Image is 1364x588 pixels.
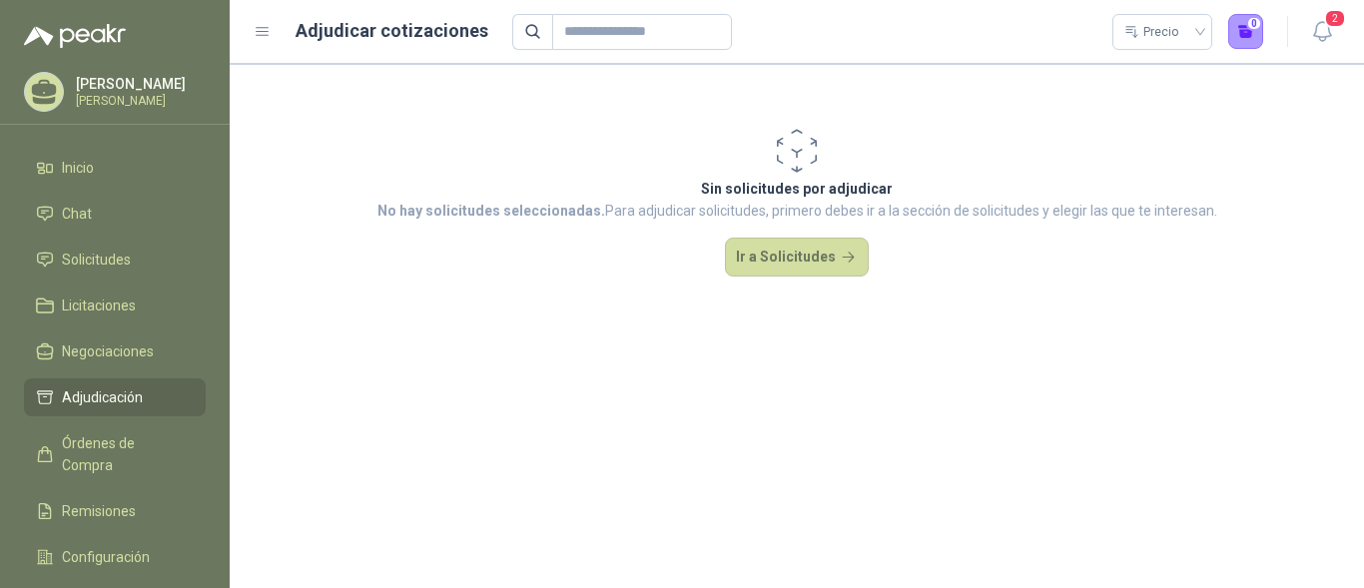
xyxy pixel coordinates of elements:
span: Negociaciones [62,340,154,362]
img: Logo peakr [24,24,126,48]
div: Precio [1124,17,1182,47]
button: 0 [1228,14,1264,50]
a: Configuración [24,538,206,576]
span: Inicio [62,157,94,179]
span: Remisiones [62,500,136,522]
span: Adjudicación [62,386,143,408]
a: Negociaciones [24,332,206,370]
span: 2 [1324,9,1346,28]
span: Solicitudes [62,249,131,271]
a: Inicio [24,149,206,187]
span: Chat [62,203,92,225]
button: Ir a Solicitudes [725,238,869,278]
a: Chat [24,195,206,233]
a: Órdenes de Compra [24,424,206,484]
p: Para adjudicar solicitudes, primero debes ir a la sección de solicitudes y elegir las que te inte... [377,200,1217,222]
button: 2 [1304,14,1340,50]
p: [PERSON_NAME] [76,95,201,107]
span: Configuración [62,546,150,568]
span: Licitaciones [62,294,136,316]
a: Adjudicación [24,378,206,416]
a: Remisiones [24,492,206,530]
a: Solicitudes [24,241,206,279]
strong: No hay solicitudes seleccionadas. [377,203,605,219]
h1: Adjudicar cotizaciones [296,17,488,45]
a: Licitaciones [24,287,206,324]
p: [PERSON_NAME] [76,77,201,91]
span: Órdenes de Compra [62,432,187,476]
p: Sin solicitudes por adjudicar [377,178,1217,200]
